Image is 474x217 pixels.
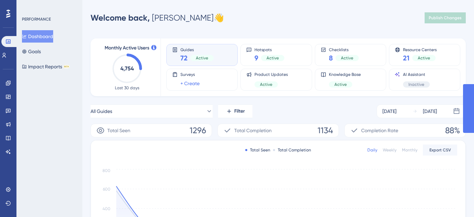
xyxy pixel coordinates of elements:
[115,85,139,91] span: Last 30 days
[245,147,270,153] div: Total Seen
[91,13,150,23] span: Welcome back,
[334,82,347,87] span: Active
[120,65,134,72] text: 4,754
[445,190,466,210] iframe: UserGuiding AI Assistant Launcher
[103,206,110,211] tspan: 400
[318,125,333,136] span: 1134
[180,72,200,77] span: Surveys
[425,12,466,23] button: Publish Changes
[418,55,430,61] span: Active
[382,107,396,115] div: [DATE]
[260,82,272,87] span: Active
[190,125,206,136] span: 1296
[22,45,41,58] button: Goals
[22,60,70,73] button: Impact ReportsBETA
[273,147,311,153] div: Total Completion
[91,104,213,118] button: All Guides
[196,55,208,61] span: Active
[423,107,437,115] div: [DATE]
[234,126,272,135] span: Total Completion
[105,44,149,52] span: Monthly Active Users
[63,65,70,68] div: BETA
[254,47,284,52] span: Hotspots
[329,53,333,63] span: 8
[22,30,53,43] button: Dashboard
[383,147,396,153] div: Weekly
[429,147,451,153] span: Export CSV
[180,47,214,52] span: Guides
[91,107,112,115] span: All Guides
[180,53,188,63] span: 72
[361,126,398,135] span: Completion Rate
[429,15,462,21] span: Publish Changes
[403,72,430,77] span: AI Assistant
[341,55,353,61] span: Active
[107,126,130,135] span: Total Seen
[403,47,437,52] span: Resource Centers
[266,55,279,61] span: Active
[329,47,359,52] span: Checklists
[91,12,224,23] div: [PERSON_NAME] 👋
[423,145,457,156] button: Export CSV
[402,147,417,153] div: Monthly
[367,147,377,153] div: Daily
[254,72,288,77] span: Product Updates
[180,79,200,88] a: + Create
[22,16,51,22] div: PERFORMANCE
[445,125,460,136] span: 88%
[103,168,110,173] tspan: 800
[254,53,258,63] span: 9
[408,82,424,87] span: Inactive
[329,72,361,77] span: Knowledge Base
[218,104,252,118] button: Filter
[234,107,245,115] span: Filter
[103,187,110,192] tspan: 600
[403,53,410,63] span: 21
